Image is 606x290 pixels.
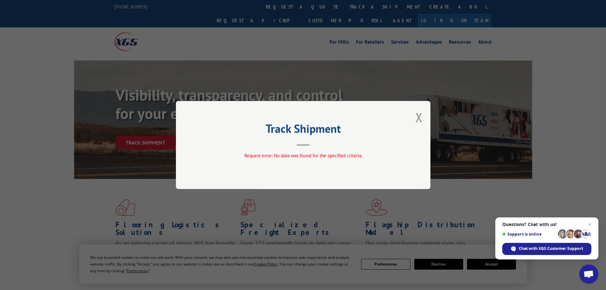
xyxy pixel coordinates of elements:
span: Chat with XGS Customer Support [519,246,583,251]
button: Close modal [415,109,422,126]
span: Questions? Chat with us! [502,222,591,227]
span: Support is online [502,232,556,237]
span: Chat with XGS Customer Support [502,243,591,255]
a: Open chat [579,265,598,284]
span: Request error: No data was found for the specified criteria. [244,152,362,159]
h2: Track Shipment [208,124,399,136]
